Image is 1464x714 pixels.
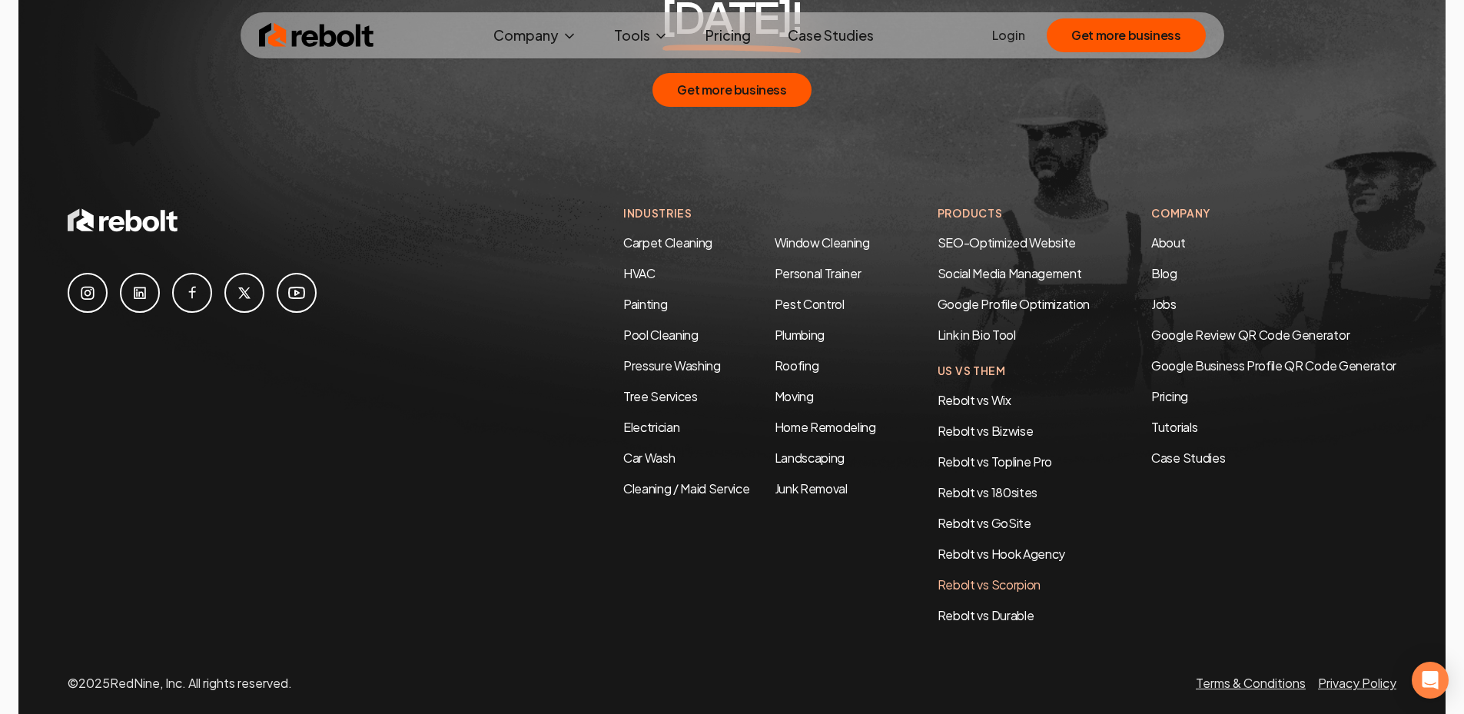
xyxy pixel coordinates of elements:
[1151,387,1396,406] a: Pricing
[938,205,1090,221] h4: Products
[623,265,656,281] a: HVAC
[938,484,1037,500] a: Rebolt vs 180sites
[623,327,699,343] a: Pool Cleaning
[775,419,876,435] a: Home Remodeling
[623,234,712,251] a: Carpet Cleaning
[938,392,1011,408] a: Rebolt vs Wix
[623,480,750,496] a: Cleaning / Maid Service
[938,265,1082,281] a: Social Media Management
[1151,327,1349,343] a: Google Review QR Code Generator
[1196,675,1306,691] a: Terms & Conditions
[623,388,698,404] a: Tree Services
[938,453,1052,470] a: Rebolt vs Topline Pro
[623,419,679,435] a: Electrician
[992,26,1025,45] a: Login
[938,363,1090,379] h4: Us Vs Them
[775,388,814,404] a: Moving
[602,20,681,51] button: Tools
[1151,205,1396,221] h4: Company
[938,296,1090,312] a: Google Profile Optimization
[938,423,1034,439] a: Rebolt vs Bizwise
[652,73,811,107] button: Get more business
[938,234,1076,251] a: SEO-Optimized Website
[938,546,1065,562] a: Rebolt vs Hook Agency
[481,20,589,51] button: Company
[775,480,848,496] a: Junk Removal
[1318,675,1396,691] a: Privacy Policy
[775,450,845,466] a: Landscaping
[693,20,763,51] a: Pricing
[775,234,870,251] a: Window Cleaning
[1151,418,1396,437] a: Tutorials
[623,357,721,374] a: Pressure Washing
[68,674,292,692] p: © 2025 RedNine, Inc. All rights reserved.
[775,20,886,51] a: Case Studies
[259,20,374,51] img: Rebolt Logo
[938,327,1016,343] a: Link in Bio Tool
[1412,662,1449,699] div: Open Intercom Messenger
[1151,265,1177,281] a: Blog
[1151,296,1177,312] a: Jobs
[938,576,1041,593] a: Rebolt vs Scorpion
[938,607,1034,623] a: Rebolt vs Durable
[775,296,845,312] a: Pest Control
[775,357,819,374] a: Roofing
[775,327,825,343] a: Plumbing
[623,296,667,312] a: Painting
[1047,18,1205,52] button: Get more business
[1151,449,1396,467] a: Case Studies
[1151,234,1185,251] a: About
[938,515,1031,531] a: Rebolt vs GoSite
[623,205,876,221] h4: Industries
[1151,357,1396,374] a: Google Business Profile QR Code Generator
[775,265,861,281] a: Personal Trainer
[623,450,675,466] a: Car Wash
